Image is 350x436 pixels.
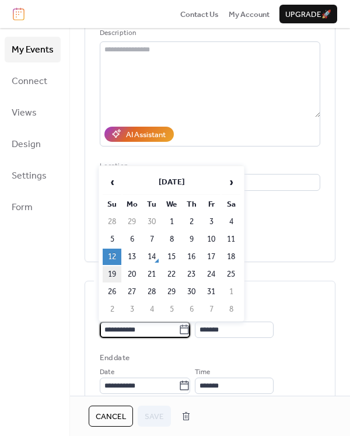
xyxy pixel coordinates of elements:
td: 18 [222,249,240,265]
th: Mo [123,196,141,212]
span: Form [12,198,33,217]
a: Connect [5,68,61,94]
a: Contact Us [180,8,219,20]
a: My Account [229,8,269,20]
td: 23 [182,266,201,282]
td: 3 [202,214,220,230]
th: Sa [222,196,240,212]
td: 2 [103,301,121,318]
span: Views [12,104,37,123]
td: 9 [182,231,201,247]
div: End date [100,352,129,364]
span: Contact Us [180,9,219,20]
td: 1 [162,214,181,230]
div: AI Assistant [126,129,166,141]
td: 22 [162,266,181,282]
a: Form [5,194,61,220]
td: 21 [142,266,161,282]
td: 14 [142,249,161,265]
td: 4 [142,301,161,318]
td: 6 [123,231,141,247]
button: AI Assistant [104,127,174,142]
td: 28 [142,284,161,300]
a: My Events [5,37,61,62]
td: 8 [222,301,240,318]
span: Date [100,367,114,378]
th: Tu [142,196,161,212]
td: 24 [202,266,220,282]
td: 29 [162,284,181,300]
td: 20 [123,266,141,282]
td: 27 [123,284,141,300]
a: Design [5,131,61,157]
span: › [222,170,240,194]
td: 29 [123,214,141,230]
td: 12 [103,249,121,265]
td: 2 [182,214,201,230]
th: We [162,196,181,212]
button: Cancel [89,406,133,427]
img: logo [13,8,24,20]
td: 11 [222,231,240,247]
td: 10 [202,231,220,247]
th: Su [103,196,121,212]
td: 13 [123,249,141,265]
th: [DATE] [123,170,220,195]
th: Th [182,196,201,212]
span: Design [12,135,41,154]
span: Time [195,367,210,378]
td: 5 [162,301,181,318]
td: 28 [103,214,121,230]
button: Upgrade🚀 [279,5,337,23]
td: 1 [222,284,240,300]
td: 7 [202,301,220,318]
td: 19 [103,266,121,282]
th: Fr [202,196,220,212]
td: 31 [202,284,220,300]
td: 6 [182,301,201,318]
span: Upgrade 🚀 [285,9,331,20]
td: 30 [142,214,161,230]
a: Settings [5,163,61,189]
span: My Account [229,9,269,20]
span: Settings [12,167,47,186]
a: Views [5,100,61,125]
div: Description [100,27,318,39]
td: 5 [103,231,121,247]
td: 16 [182,249,201,265]
td: 4 [222,214,240,230]
td: 3 [123,301,141,318]
td: 15 [162,249,181,265]
td: 25 [222,266,240,282]
span: Connect [12,72,47,91]
span: My Events [12,41,54,60]
td: 17 [202,249,220,265]
td: 7 [142,231,161,247]
td: 30 [182,284,201,300]
div: Location [100,161,318,172]
td: 26 [103,284,121,300]
span: ‹ [103,170,121,194]
span: Cancel [96,411,126,423]
td: 8 [162,231,181,247]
